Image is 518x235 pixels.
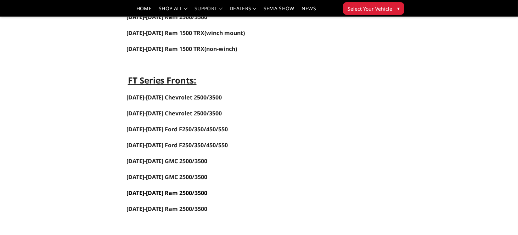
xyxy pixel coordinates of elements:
strong: FT Series Fronts: [128,74,197,86]
a: Home [136,6,152,16]
a: [DATE]-[DATE] Ram 1500 TRX [126,30,205,36]
button: Select Your Vehicle [343,2,404,15]
span: (winch mount) [205,29,245,37]
a: [DATE]-[DATE] Ram 1500 TRX [126,45,205,53]
a: [DATE]-[DATE] Ford F250/350/450/550 [126,125,228,133]
a: Dealers [230,6,257,16]
a: [DATE]-[DATE] Ram 2500/3500 [126,189,208,197]
a: [DATE]-[DATE] Ram 2500/3500 [126,13,208,21]
a: [DATE]-[DATE] GMC 2500/3500 [126,157,208,165]
span: [DATE]-[DATE] Ram 2500/3500 [126,205,208,213]
a: SEMA Show [264,6,294,16]
a: [DATE]-[DATE] Chevrolet 2500/3500 [126,93,222,101]
span: Select Your Vehicle [348,5,392,12]
a: [DATE]-[DATE] Ram 2500/3500 [126,206,208,212]
span: ▾ [397,5,400,12]
a: shop all [159,6,187,16]
a: [DATE]-[DATE] GMC 2500/3500 [126,173,208,181]
span: (non-winch) [126,45,237,53]
span: [DATE]-[DATE] Ram 1500 TRX [126,29,205,37]
iframe: Chat Widget [483,201,518,235]
a: Support [195,6,223,16]
a: News [302,6,316,16]
a: [DATE]-[DATE] Chevrolet 2500/3500 [126,109,222,117]
a: [DATE]-[DATE] Ford F250/350/450/550 [126,141,228,149]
